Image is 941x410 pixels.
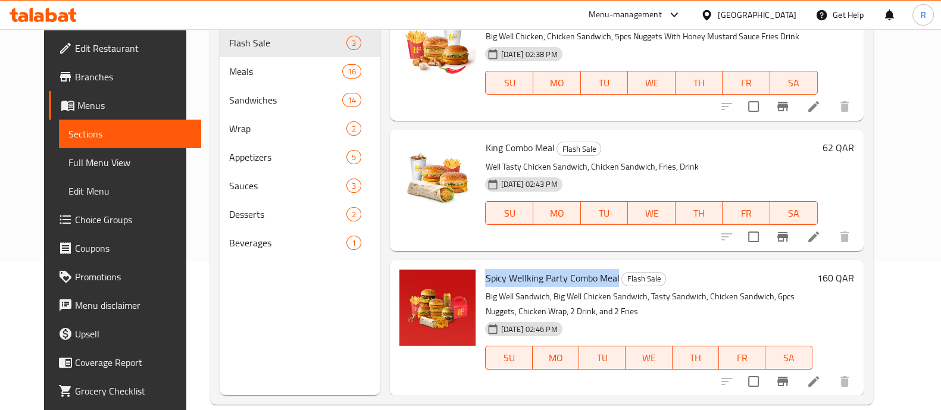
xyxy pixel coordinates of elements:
button: SU [485,71,533,95]
button: SA [770,71,818,95]
a: Edit menu item [806,230,821,244]
button: FR [719,346,765,370]
span: WE [630,349,667,367]
div: Wrap2 [220,114,380,143]
span: Wrap [229,121,346,136]
button: WE [626,346,672,370]
span: 3 [347,180,361,192]
span: TH [680,74,718,92]
span: MO [538,205,576,222]
p: Big Well Sandwich, Big Well Chicken Sandwich, Tasty Sandwich, Chicken Sandwich, 6pcs Nuggets, Chi... [485,289,812,319]
nav: Menu sections [220,24,380,262]
a: Coverage Report [49,348,201,377]
span: SU [490,74,529,92]
span: Flash Sale [557,142,601,156]
button: MO [533,71,581,95]
h6: 160 QAR [817,270,854,286]
div: items [342,64,361,79]
span: [DATE] 02:38 PM [496,49,562,60]
span: [DATE] 02:43 PM [496,179,562,190]
button: WE [628,71,676,95]
a: Menu disclaimer [49,291,201,320]
span: Edit Restaurant [75,41,192,55]
span: TH [680,205,718,222]
div: Flash Sale [621,272,666,286]
span: [DATE] 02:46 PM [496,324,562,335]
button: SA [765,346,812,370]
span: Edit Menu [68,184,192,198]
button: FR [723,201,770,225]
a: Choice Groups [49,205,201,234]
a: Branches [49,62,201,91]
button: delete [830,92,859,121]
div: items [346,179,361,193]
span: 2 [347,123,361,134]
button: TH [676,201,723,225]
img: Double Duo Chicken Meal [399,10,476,86]
a: Edit Restaurant [49,34,201,62]
img: King Combo Meal [399,139,476,215]
div: Beverages [229,236,346,250]
img: Spicy Wellking Party Combo Meal [399,270,476,346]
span: Coupons [75,241,192,255]
span: Coverage Report [75,355,192,370]
span: 2 [347,209,361,220]
h6: 62 QAR [823,139,854,156]
div: Sandwiches14 [220,86,380,114]
div: Appetizers5 [220,143,380,171]
a: Sections [59,120,201,148]
button: Branch-specific-item [768,92,797,121]
span: Desserts [229,207,346,221]
div: Menu-management [589,8,662,22]
button: TU [581,201,629,225]
button: SU [485,201,533,225]
div: items [346,150,361,164]
span: Full Menu View [68,155,192,170]
span: 3 [347,37,361,49]
span: SA [770,349,807,367]
span: Sections [68,127,192,141]
span: MO [537,349,574,367]
span: 5 [347,152,361,163]
span: King Combo Meal [485,139,554,157]
button: SA [770,201,818,225]
button: MO [533,346,579,370]
button: Branch-specific-item [768,223,797,251]
button: TH [676,71,723,95]
div: items [346,121,361,136]
span: TH [677,349,714,367]
a: Menus [49,91,201,120]
span: Menu disclaimer [75,298,192,312]
span: Upsell [75,327,192,341]
div: items [342,93,361,107]
button: Branch-specific-item [768,367,797,396]
a: Promotions [49,262,201,291]
span: MO [538,74,576,92]
a: Edit menu item [806,99,821,114]
button: TU [579,346,626,370]
div: Flash Sale3 [220,29,380,57]
span: R [920,8,926,21]
span: SA [775,205,813,222]
span: Promotions [75,270,192,284]
a: Edit Menu [59,177,201,205]
span: Select to update [741,369,766,394]
span: Sandwiches [229,93,342,107]
span: FR [727,205,765,222]
div: Flash Sale [229,36,346,50]
span: Grocery Checklist [75,384,192,398]
span: 14 [343,95,361,106]
span: Sauces [229,179,346,193]
a: Coupons [49,234,201,262]
span: SU [490,349,527,367]
span: Select to update [741,224,766,249]
span: 1 [347,237,361,249]
p: Big Well Chicken, Chicken Sandwich, 5pcs Nuggets With Honey Mustard Sauce Fries Drink [485,29,817,44]
button: TU [581,71,629,95]
div: Desserts2 [220,200,380,229]
span: Flash Sale [622,272,665,286]
span: Appetizers [229,150,346,164]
